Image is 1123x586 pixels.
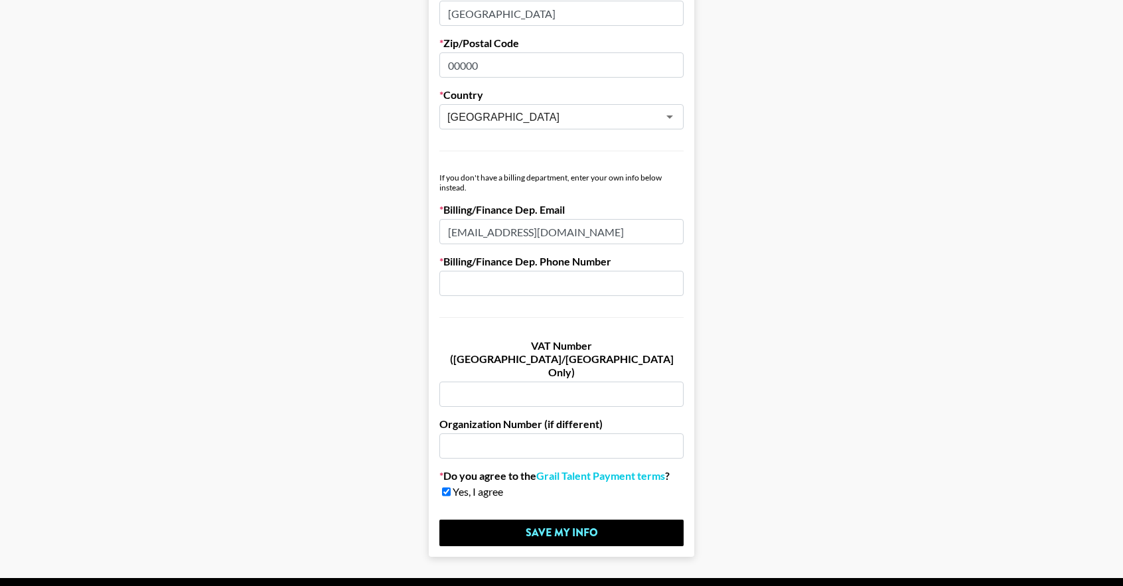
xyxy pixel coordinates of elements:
label: VAT Number ([GEOGRAPHIC_DATA]/[GEOGRAPHIC_DATA] Only) [439,339,684,379]
span: Yes, I agree [453,485,503,498]
label: Do you agree to the ? [439,469,684,482]
div: If you don't have a billing department, enter your own info below instead. [439,173,684,192]
a: Grail Talent Payment terms [536,469,665,482]
label: Billing/Finance Dep. Phone Number [439,255,684,268]
label: Country [439,88,684,102]
label: Billing/Finance Dep. Email [439,203,684,216]
label: Organization Number (if different) [439,417,684,431]
button: Open [660,108,679,126]
input: Save My Info [439,520,684,546]
label: Zip/Postal Code [439,37,684,50]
